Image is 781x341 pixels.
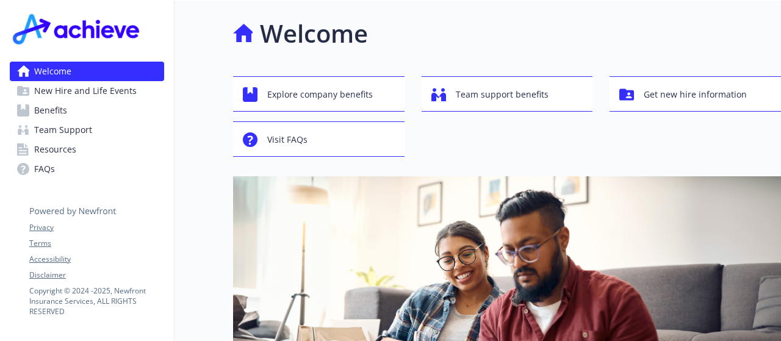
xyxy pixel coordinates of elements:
[34,81,137,101] span: New Hire and Life Events
[644,83,747,106] span: Get new hire information
[34,101,67,120] span: Benefits
[260,15,368,52] h1: Welcome
[267,83,373,106] span: Explore company benefits
[10,62,164,81] a: Welcome
[10,140,164,159] a: Resources
[10,159,164,179] a: FAQs
[29,254,164,265] a: Accessibility
[610,76,781,112] button: Get new hire information
[422,76,593,112] button: Team support benefits
[34,120,92,140] span: Team Support
[34,159,55,179] span: FAQs
[233,121,405,157] button: Visit FAQs
[267,128,308,151] span: Visit FAQs
[10,120,164,140] a: Team Support
[34,140,76,159] span: Resources
[29,238,164,249] a: Terms
[29,222,164,233] a: Privacy
[456,83,549,106] span: Team support benefits
[29,270,164,281] a: Disclaimer
[29,285,164,317] p: Copyright © 2024 - 2025 , Newfront Insurance Services, ALL RIGHTS RESERVED
[233,76,405,112] button: Explore company benefits
[34,62,71,81] span: Welcome
[10,101,164,120] a: Benefits
[10,81,164,101] a: New Hire and Life Events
